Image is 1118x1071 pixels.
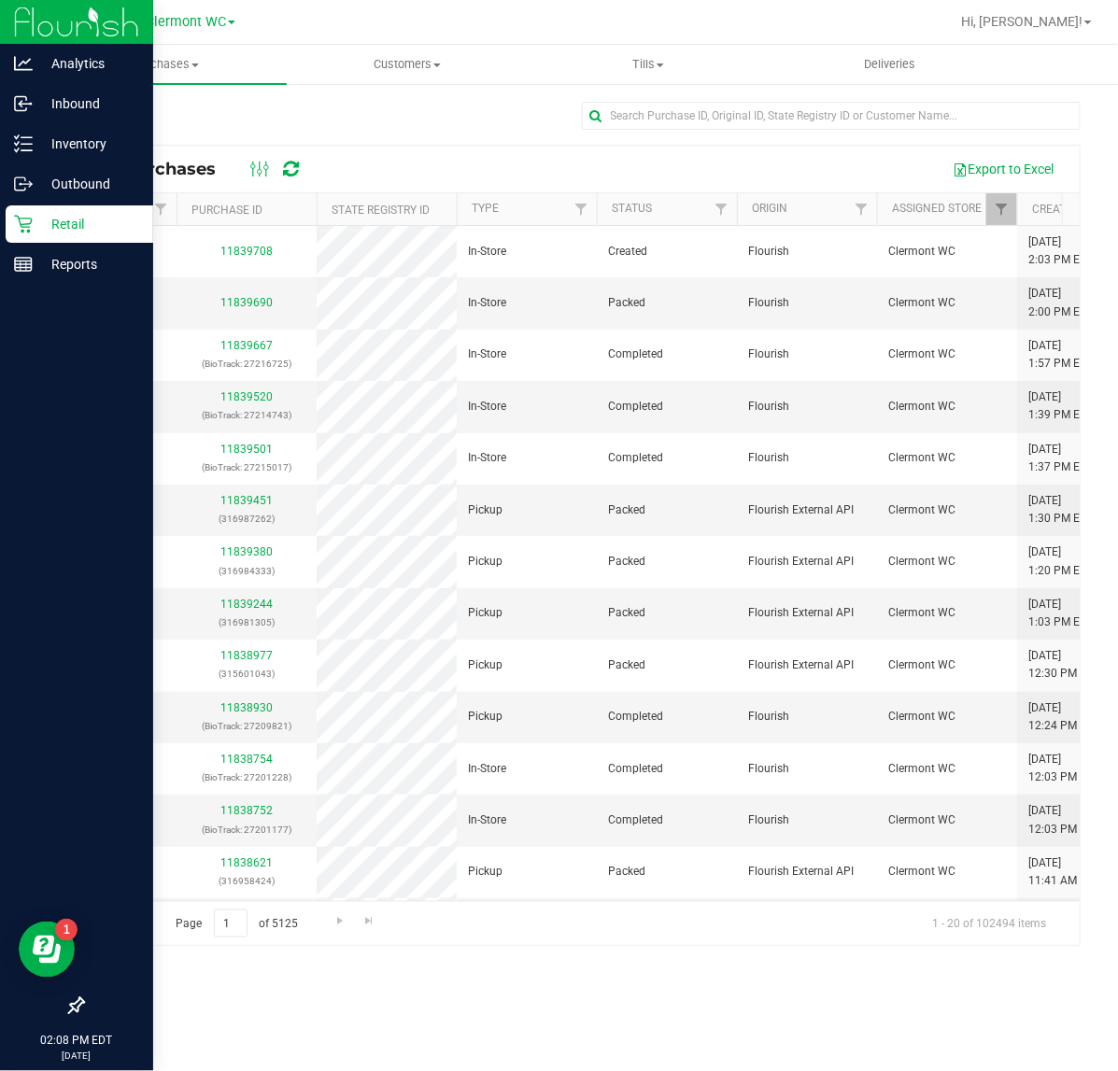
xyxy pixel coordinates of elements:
[188,613,305,631] p: (316981305)
[188,406,305,424] p: (BioTrack: 27214743)
[888,863,955,881] span: Clermont WC
[1028,388,1094,424] span: [DATE] 1:39 PM EDT
[608,501,645,519] span: Packed
[612,202,652,215] a: Status
[188,821,305,838] p: (BioTrack: 27201177)
[1028,233,1094,269] span: [DATE] 2:03 PM EDT
[748,501,854,519] span: Flourish External API
[608,604,645,622] span: Packed
[1028,802,1100,838] span: [DATE] 12:03 PM EDT
[892,202,982,215] a: Assigned Store
[468,708,502,726] span: Pickup
[846,193,877,225] a: Filter
[220,296,273,309] a: 11839690
[608,760,663,778] span: Completed
[14,94,33,113] inline-svg: Inbound
[1032,203,1117,216] a: Created At
[608,656,645,674] span: Packed
[608,553,645,571] span: Packed
[748,811,789,829] span: Flourish
[472,202,499,215] a: Type
[888,294,955,312] span: Clermont WC
[220,390,273,403] a: 11839520
[33,133,145,155] p: Inventory
[986,193,1017,225] a: Filter
[55,919,78,941] iframe: Resource center unread badge
[468,553,502,571] span: Pickup
[8,1032,145,1049] p: 02:08 PM EDT
[220,701,273,714] a: 11838930
[748,243,789,261] span: Flourish
[188,562,305,580] p: (316984333)
[566,193,597,225] a: Filter
[188,717,305,735] p: (BioTrack: 27209821)
[748,863,854,881] span: Flourish External API
[748,656,854,674] span: Flourish External API
[14,215,33,233] inline-svg: Retail
[770,45,1012,84] a: Deliveries
[888,604,955,622] span: Clermont WC
[748,449,789,467] span: Flourish
[608,398,663,416] span: Completed
[146,193,177,225] a: Filter
[468,243,506,261] span: In-Store
[14,175,33,193] inline-svg: Outbound
[45,56,287,73] span: Purchases
[528,45,770,84] a: Tills
[220,339,273,352] a: 11839667
[888,811,955,829] span: Clermont WC
[33,173,145,195] p: Outbound
[468,811,506,829] span: In-Store
[14,255,33,274] inline-svg: Reports
[14,54,33,73] inline-svg: Analytics
[1028,441,1094,476] span: [DATE] 1:37 PM EDT
[608,294,645,312] span: Packed
[1028,751,1100,786] span: [DATE] 12:03 PM EDT
[839,56,941,73] span: Deliveries
[220,856,273,869] a: 11838621
[356,909,383,935] a: Go to the last page
[468,760,506,778] span: In-Store
[19,922,75,978] iframe: Resource center
[287,45,529,84] a: Customers
[468,345,506,363] span: In-Store
[1028,285,1094,320] span: [DATE] 2:00 PM EDT
[97,159,234,179] span: All Purchases
[748,294,789,312] span: Flourish
[888,553,955,571] span: Clermont WC
[468,449,506,467] span: In-Store
[888,449,955,467] span: Clermont WC
[1028,337,1094,373] span: [DATE] 1:57 PM EDT
[220,443,273,456] a: 11839501
[33,213,145,235] p: Retail
[326,909,353,935] a: Go to the next page
[332,204,430,217] a: State Registry ID
[608,863,645,881] span: Packed
[888,708,955,726] span: Clermont WC
[748,708,789,726] span: Flourish
[188,665,305,683] p: (315601043)
[748,345,789,363] span: Flourish
[220,545,273,558] a: 11839380
[160,909,314,938] span: Page of 5125
[752,202,787,215] a: Origin
[468,863,502,881] span: Pickup
[608,708,663,726] span: Completed
[220,494,273,507] a: 11839451
[220,598,273,611] a: 11839244
[917,909,1061,937] span: 1 - 20 of 102494 items
[188,355,305,373] p: (BioTrack: 27216725)
[220,649,273,662] a: 11838977
[33,52,145,75] p: Analytics
[33,92,145,115] p: Inbound
[1028,647,1100,683] span: [DATE] 12:30 PM EDT
[961,14,1083,29] span: Hi, [PERSON_NAME]!
[468,294,506,312] span: In-Store
[582,102,1082,130] input: Search Purchase ID, Original ID, State Registry ID or Customer Name...
[706,193,737,225] a: Filter
[468,501,502,519] span: Pickup
[220,804,273,817] a: 11838752
[188,510,305,528] p: (316987262)
[188,872,305,890] p: (316958424)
